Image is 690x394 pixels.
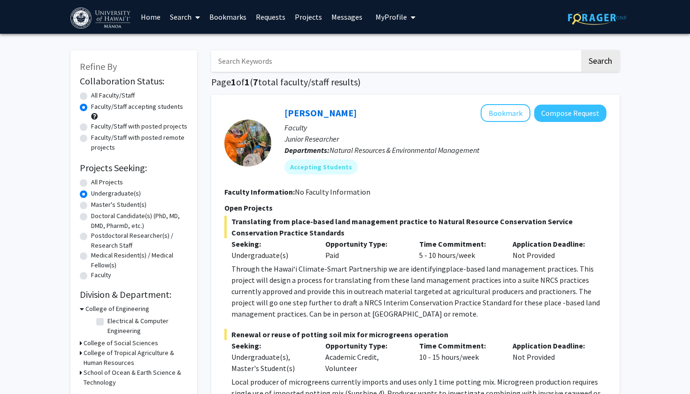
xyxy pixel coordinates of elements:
[107,316,185,336] label: Electrical & Computer Engineering
[91,121,187,131] label: Faculty/Staff with posted projects
[231,340,311,351] p: Seeking:
[506,238,599,261] div: Not Provided
[231,263,606,319] p: Through the Hawaiʻi Climate-Smart Partnership we are identifying
[253,76,258,88] span: 7
[84,368,188,387] h3: School of Ocean & Earth Science & Technology
[205,0,251,33] a: Bookmarks
[84,338,158,348] h3: College of Social Sciences
[412,238,506,261] div: 5 - 10 hours/week
[91,211,188,231] label: Doctoral Candidate(s) (PhD, MD, DMD, PharmD, etc.)
[325,238,405,250] p: Opportunity Type:
[506,340,599,374] div: Not Provided
[284,107,357,119] a: [PERSON_NAME]
[84,348,188,368] h3: College of Tropical Agriculture & Human Resources
[419,340,499,351] p: Time Commitment:
[581,50,620,72] button: Search
[419,238,499,250] p: Time Commitment:
[318,238,412,261] div: Paid
[481,104,530,122] button: Add Linden Schneider to Bookmarks
[534,105,606,122] button: Compose Request to Linden Schneider
[231,264,600,318] span: place-based land management practices. This project will design a process for translating from th...
[513,238,592,250] p: Application Deadline:
[224,216,606,238] span: Translating from place-based land management practice to Natural Resource Conservation Service Co...
[290,0,327,33] a: Projects
[165,0,205,33] a: Search
[327,0,367,33] a: Messages
[91,270,111,280] label: Faculty
[70,8,132,29] img: University of Hawaiʻi at Mānoa Logo
[284,145,330,155] b: Departments:
[224,187,295,197] b: Faculty Information:
[231,351,311,374] div: Undergraduate(s), Master's Student(s)
[295,187,370,197] span: No Faculty Information
[245,76,250,88] span: 1
[318,340,412,374] div: Academic Credit, Volunteer
[80,162,188,174] h2: Projects Seeking:
[412,340,506,374] div: 10 - 15 hours/week
[325,340,405,351] p: Opportunity Type:
[224,202,606,213] p: Open Projects
[211,76,620,88] h1: Page of ( total faculty/staff results)
[231,76,236,88] span: 1
[91,133,188,152] label: Faculty/Staff with posted remote projects
[284,159,358,174] mat-chip: Accepting Students
[80,289,188,300] h2: Division & Department:
[91,250,188,270] label: Medical Resident(s) / Medical Fellow(s)
[85,304,149,314] h3: College of Engineering
[91,91,135,100] label: All Faculty/Staff
[513,340,592,351] p: Application Deadline:
[91,231,188,250] label: Postdoctoral Researcher(s) / Research Staff
[568,10,627,25] img: ForagerOne Logo
[284,133,606,144] p: Junior Researcher
[251,0,290,33] a: Requests
[136,0,165,33] a: Home
[7,352,40,387] iframe: Chat
[91,102,183,112] label: Faculty/Staff accepting students
[224,329,606,340] span: Renewal or reuse of potting soil mix for microgreens operation
[330,145,479,155] span: Natural Resources & Environmental Management
[231,250,311,261] div: Undergraduate(s)
[231,238,311,250] p: Seeking:
[211,50,580,72] input: Search Keywords
[376,12,407,22] span: My Profile
[80,76,188,87] h2: Collaboration Status:
[91,200,146,210] label: Master's Student(s)
[91,189,141,198] label: Undergraduate(s)
[91,177,123,187] label: All Projects
[80,61,117,72] span: Refine By
[284,122,606,133] p: Faculty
